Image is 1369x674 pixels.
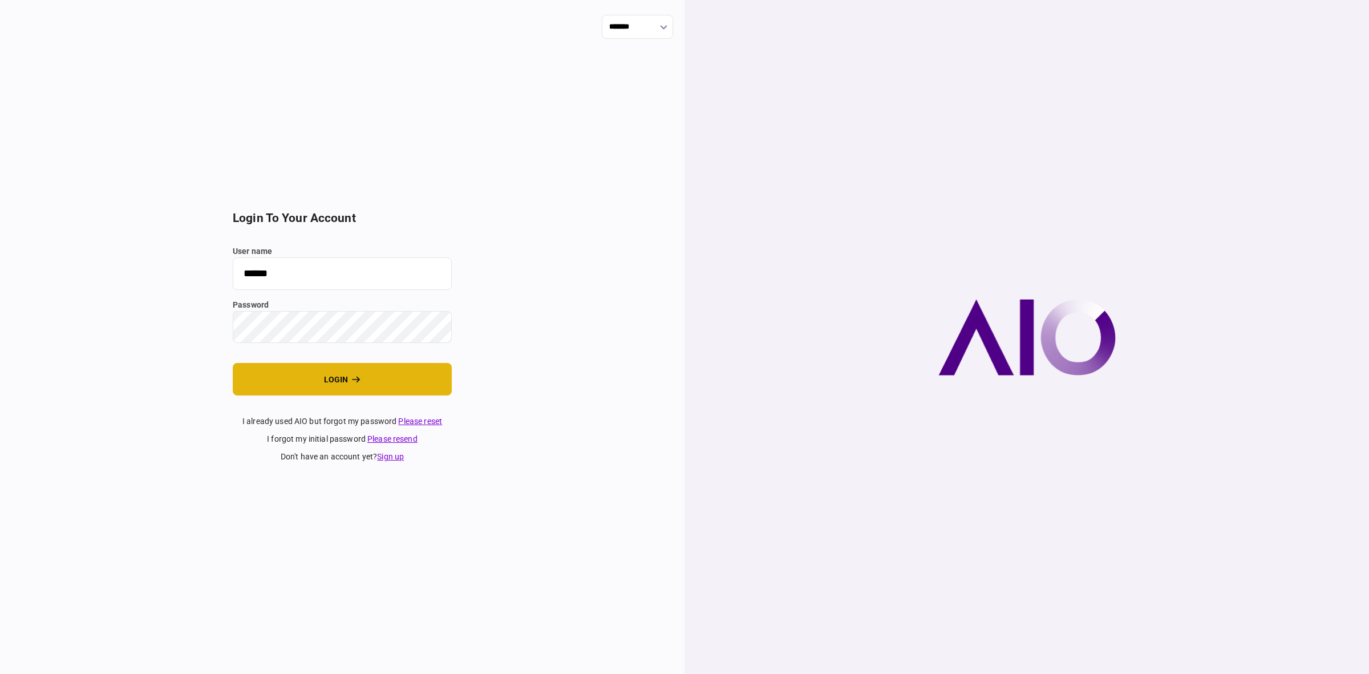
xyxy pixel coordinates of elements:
[367,434,418,443] a: Please resend
[233,363,452,395] button: login
[233,299,452,311] label: password
[398,417,442,426] a: Please reset
[233,311,452,344] input: password
[233,211,452,225] h2: login to your account
[233,415,452,427] div: I already used AIO but forgot my password
[602,15,673,39] input: show language options
[233,451,452,463] div: don't have an account yet ?
[377,452,404,461] a: Sign up
[233,433,452,445] div: I forgot my initial password
[233,245,452,257] label: user name
[938,299,1116,376] img: AIO company logo
[233,257,452,290] input: user name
